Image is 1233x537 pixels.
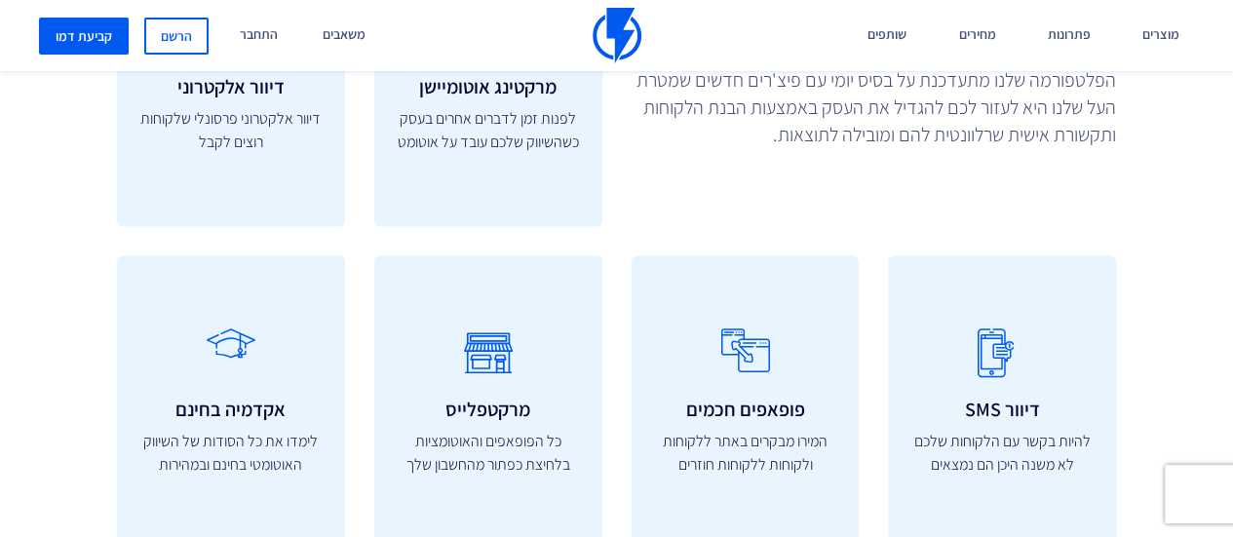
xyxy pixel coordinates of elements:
p: דיוור אלקטרוני פרסונלי שלקוחות רוצים לקבל [136,107,326,154]
p: כל הפופאפים והאוטומציות בלחיצת כפתור מהחשבון שלך [394,429,583,476]
p: להיות בקשר עם הלקוחות שלכם לא משנה היכן הם נמצאים [907,429,1097,476]
p: לימדו את כל הסודות של השיווק האוטומטי בחינם ובמהירות [136,429,326,476]
h3: מרקטינג אוטומיישן [394,76,583,97]
a: הרשם [144,18,209,55]
a: קביעת דמו [39,18,129,55]
p: המירו מבקרים באתר ללקוחות ולקוחות ללקוחות חוזרים [651,429,840,476]
h3: פופאפים חכמים [651,398,840,419]
h3: מרקטפלייס [394,398,583,419]
h3: דיוור אלקטרוני [136,76,326,97]
h3: אקדמיה בחינם [136,398,326,419]
p: לפנות זמן לדברים אחרים בעסק כשהשיווק שלכם עובד על אוטומט [394,107,583,154]
h3: דיוור SMS [907,398,1097,419]
p: הפלטפורמה שלנו מתעדכנת על בסיס יומי עם פיצ'רים חדשים שמטרת העל שלנו היא לעזור לכם להגדיל את העסק ... [632,66,1117,148]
